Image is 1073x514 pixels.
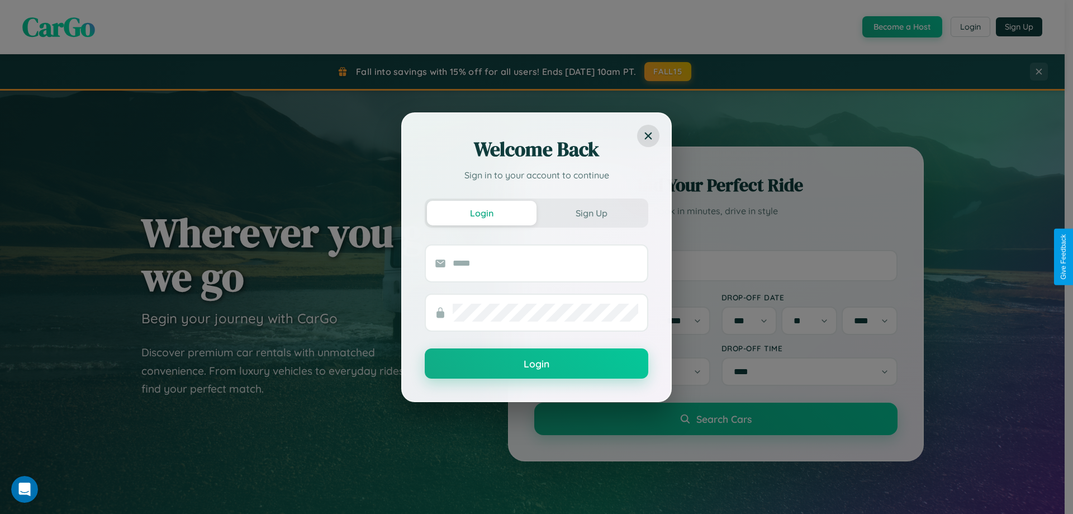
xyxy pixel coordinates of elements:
[425,168,648,182] p: Sign in to your account to continue
[427,201,536,225] button: Login
[11,476,38,503] iframe: Intercom live chat
[1060,234,1067,280] div: Give Feedback
[536,201,646,225] button: Sign Up
[425,136,648,163] h2: Welcome Back
[425,348,648,379] button: Login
